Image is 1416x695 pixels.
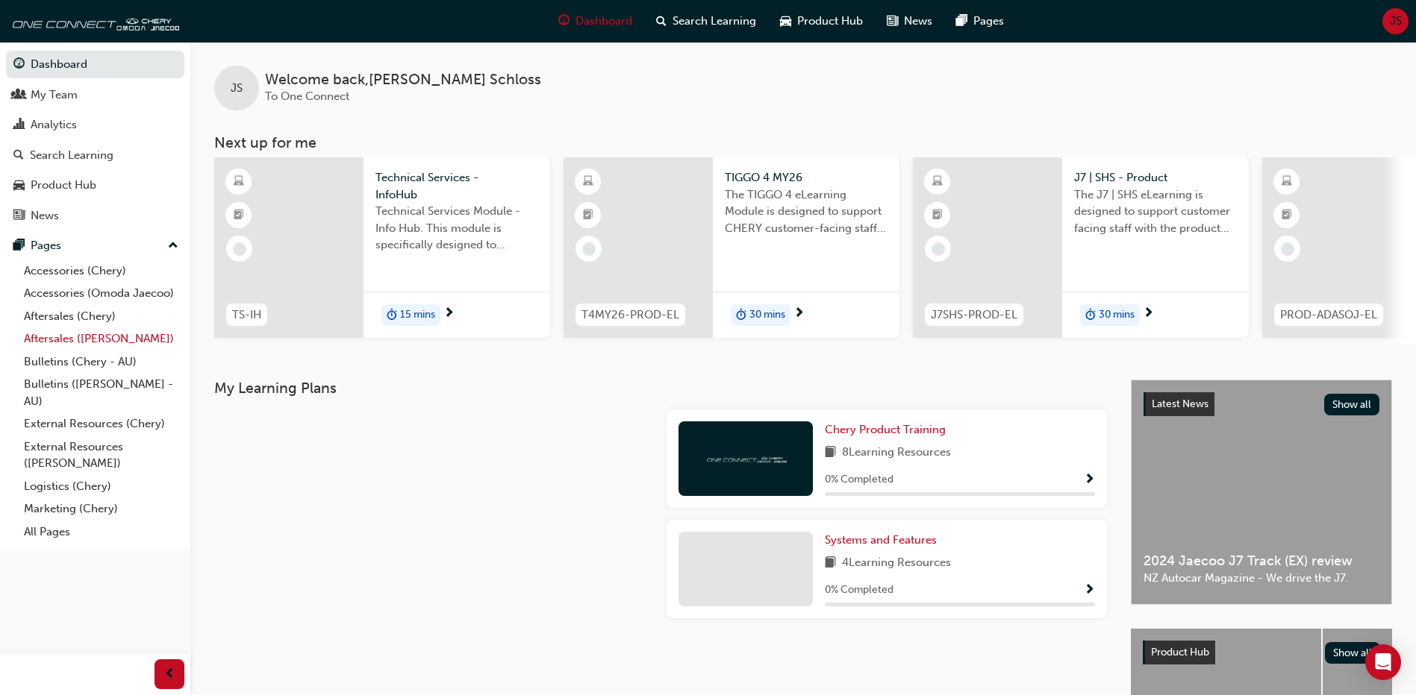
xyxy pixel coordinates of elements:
[1152,397,1208,410] span: Latest News
[18,435,184,475] a: External Resources ([PERSON_NAME])
[7,6,179,36] img: oneconnect
[1151,646,1209,658] span: Product Hub
[1084,471,1095,489] button: Show Progress
[18,521,184,544] a: All Pages
[825,421,952,438] a: Chery Product Training
[6,51,184,78] a: Dashboard
[13,58,25,72] span: guage-icon
[265,89,349,103] span: To One Connect
[1382,8,1409,34] button: JS
[13,210,25,223] span: news-icon
[1084,584,1095,597] span: Show Progress
[6,81,184,109] a: My Team
[31,87,78,104] div: My Team
[736,306,746,325] span: duration-icon
[932,206,943,225] span: booktick-icon
[400,306,435,324] span: 15 mins
[214,380,1107,397] h3: My Learning Plans
[705,451,787,465] img: oneconnect
[6,202,184,230] a: News
[234,206,244,225] span: booktick-icon
[443,307,455,321] span: next-icon
[18,260,184,283] a: Accessories (Chery)
[30,147,113,164] div: Search Learning
[375,169,538,203] span: Technical Services - InfoHub
[564,157,899,338] a: T4MY26-PROD-ELTIGGO 4 MY26The TIGGO 4 eLearning Module is designed to support CHERY customer-faci...
[1144,392,1379,416] a: Latest NewsShow all
[913,157,1249,338] a: J7SHS-PROD-ELJ7 | SHS - ProductThe J7 | SHS eLearning is designed to support customer facing staf...
[825,444,836,462] span: book-icon
[725,169,888,186] span: TIGGO 4 MY26
[825,471,893,488] span: 0 % Completed
[583,206,593,225] span: booktick-icon
[18,373,184,412] a: Bulletins ([PERSON_NAME] - AU)
[956,12,967,31] span: pages-icon
[168,236,178,256] span: up-icon
[13,119,25,132] span: chart-icon
[1324,394,1380,415] button: Show all
[18,412,184,435] a: External Resources (Chery)
[931,306,1017,324] span: J7SHS-PROD-EL
[1281,242,1294,256] span: learningRecordVerb_NONE-icon
[18,475,184,498] a: Logistics (Chery)
[31,116,77,133] div: Analytics
[231,80,243,97] span: JS
[887,12,898,31] span: news-icon
[164,665,175,684] span: prev-icon
[6,232,184,260] button: Pages
[673,13,756,30] span: Search Learning
[904,13,932,30] span: News
[1144,553,1379,570] span: 2024 Jaecoo J7 Track (EX) review
[18,497,184,521] a: Marketing (Chery)
[1085,306,1096,325] span: duration-icon
[13,149,24,163] span: search-icon
[1325,642,1381,664] button: Show all
[214,157,550,338] a: TS-IHTechnical Services - InfoHubTechnical Services Module - Info Hub. This module is specificall...
[583,172,593,192] span: learningResourceType_ELEARNING-icon
[13,179,25,192] span: car-icon
[1131,380,1392,605] a: Latest NewsShow all2024 Jaecoo J7 Track (EX) reviewNZ Autocar Magazine - We drive the J7.
[375,203,538,254] span: Technical Services Module - Info Hub. This module is specifically designed to address the require...
[576,13,632,30] span: Dashboard
[581,306,679,324] span: T4MY26-PROD-EL
[825,423,946,436] span: Chery Product Training
[825,532,943,549] a: Systems and Features
[944,6,1016,37] a: pages-iconPages
[6,48,184,232] button: DashboardMy TeamAnalyticsSearch LearningProduct HubNews
[780,12,791,31] span: car-icon
[973,13,1004,30] span: Pages
[18,305,184,328] a: Aftersales (Chery)
[6,111,184,139] a: Analytics
[842,444,951,462] span: 8 Learning Resources
[1074,186,1237,237] span: The J7 | SHS eLearning is designed to support customer facing staff with the product and sales in...
[1084,581,1095,600] button: Show Progress
[6,142,184,169] a: Search Learning
[749,306,785,324] span: 30 mins
[1282,206,1292,225] span: booktick-icon
[31,207,59,224] div: News
[1143,641,1380,664] a: Product HubShow all
[644,6,768,37] a: search-iconSearch Learning
[18,327,184,350] a: Aftersales ([PERSON_NAME])
[18,282,184,305] a: Accessories (Omoda Jaecoo)
[825,582,893,599] span: 0 % Completed
[190,134,1416,151] h3: Next up for me
[932,242,945,256] span: learningRecordVerb_NONE-icon
[1280,306,1377,324] span: PROD-ADASOJ-EL
[582,242,596,256] span: learningRecordVerb_NONE-icon
[265,72,541,89] span: Welcome back , [PERSON_NAME] Schloss
[825,554,836,573] span: book-icon
[793,307,805,321] span: next-icon
[234,172,244,192] span: learningResourceType_ELEARNING-icon
[725,186,888,237] span: The TIGGO 4 eLearning Module is designed to support CHERY customer-facing staff with the product ...
[1084,474,1095,487] span: Show Progress
[13,239,25,253] span: pages-icon
[13,89,25,102] span: people-icon
[797,13,863,30] span: Product Hub
[1099,306,1135,324] span: 30 mins
[825,533,937,547] span: Systems and Features
[546,6,644,37] a: guage-iconDashboard
[1390,13,1402,30] span: JS
[842,554,951,573] span: 4 Learning Resources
